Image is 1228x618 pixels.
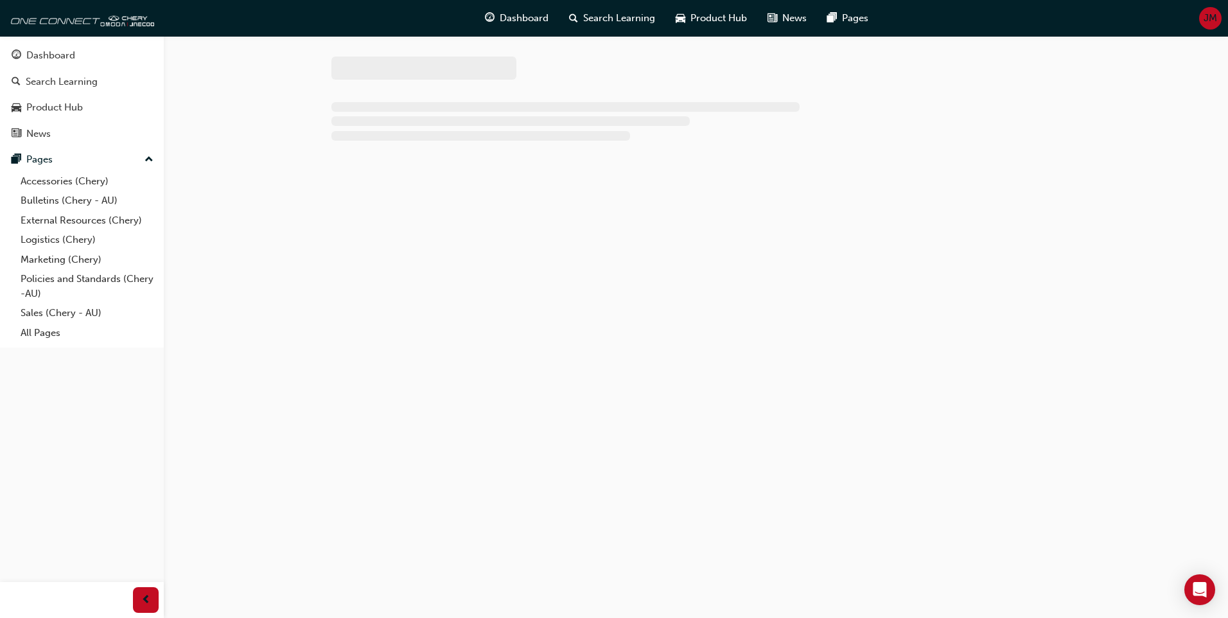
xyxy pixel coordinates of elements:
a: Search Learning [5,70,159,94]
a: car-iconProduct Hub [665,5,757,31]
a: Product Hub [5,96,159,119]
img: oneconnect [6,5,154,31]
span: up-icon [145,152,153,168]
a: All Pages [15,323,159,343]
span: Product Hub [690,11,747,26]
span: car-icon [676,10,685,26]
a: guage-iconDashboard [475,5,559,31]
a: pages-iconPages [817,5,879,31]
span: Pages [842,11,868,26]
a: Marketing (Chery) [15,250,159,270]
a: news-iconNews [757,5,817,31]
span: Dashboard [500,11,548,26]
div: Search Learning [26,75,98,89]
span: search-icon [12,76,21,88]
div: Dashboard [26,48,75,63]
span: pages-icon [827,10,837,26]
a: search-iconSearch Learning [559,5,665,31]
a: Policies and Standards (Chery -AU) [15,269,159,303]
span: News [782,11,807,26]
a: External Resources (Chery) [15,211,159,231]
a: Sales (Chery - AU) [15,303,159,323]
a: Logistics (Chery) [15,230,159,250]
span: search-icon [569,10,578,26]
div: Pages [26,152,53,167]
span: JM [1204,11,1217,26]
div: News [26,127,51,141]
div: Product Hub [26,100,83,115]
button: Pages [5,148,159,172]
span: news-icon [767,10,777,26]
span: prev-icon [141,592,151,608]
button: JM [1199,7,1222,30]
span: guage-icon [485,10,495,26]
a: Dashboard [5,44,159,67]
div: Open Intercom Messenger [1184,574,1215,605]
button: DashboardSearch LearningProduct HubNews [5,41,159,148]
a: Accessories (Chery) [15,172,159,191]
span: car-icon [12,102,21,114]
span: news-icon [12,128,21,140]
a: News [5,122,159,146]
span: guage-icon [12,50,21,62]
span: pages-icon [12,154,21,166]
span: Search Learning [583,11,655,26]
a: Bulletins (Chery - AU) [15,191,159,211]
